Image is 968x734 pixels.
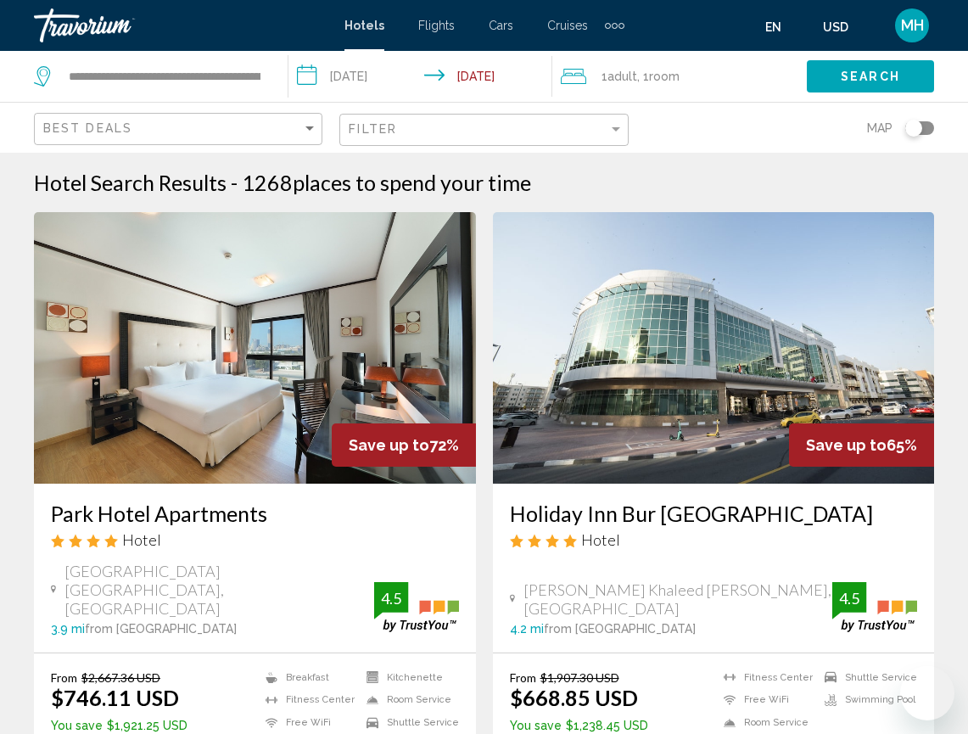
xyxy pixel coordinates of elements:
[344,19,384,32] a: Hotels
[832,582,917,632] img: trustyou-badge.svg
[51,719,103,732] span: You save
[789,423,934,467] div: 65%
[510,530,918,549] div: 4 star Hotel
[64,562,373,618] span: [GEOGRAPHIC_DATA] [GEOGRAPHIC_DATA], [GEOGRAPHIC_DATA]
[823,14,864,39] button: Change currency
[257,693,358,708] li: Fitness Center
[288,51,551,102] button: Check-in date: Nov 9, 2025 Check-out date: Nov 16, 2025
[34,212,476,484] img: Hotel image
[510,501,918,526] a: Holiday Inn Bur [GEOGRAPHIC_DATA]
[358,715,459,730] li: Shuttle Service
[51,685,179,710] ins: $746.11 USD
[374,588,408,608] div: 4.5
[510,670,536,685] span: From
[544,622,696,636] span: from [GEOGRAPHIC_DATA]
[34,8,327,42] a: Travorium
[832,588,866,608] div: 4.5
[122,530,161,549] span: Hotel
[510,719,648,732] p: $1,238.45 USD
[901,17,924,34] span: MH
[807,60,934,92] button: Search
[637,64,680,88] span: , 1
[85,622,237,636] span: from [GEOGRAPHIC_DATA]
[823,20,848,34] span: USD
[715,670,816,685] li: Fitness Center
[358,670,459,685] li: Kitchenette
[816,670,917,685] li: Shuttle Service
[81,670,160,685] del: $2,667.36 USD
[510,685,638,710] ins: $668.85 USD
[765,20,781,34] span: en
[51,719,187,732] p: $1,921.25 USD
[510,719,562,732] span: You save
[806,436,887,454] span: Save up to
[349,122,397,136] span: Filter
[816,693,917,708] li: Swimming Pool
[51,622,85,636] span: 3.9 mi
[540,670,619,685] del: $1,907.30 USD
[552,51,807,102] button: Travelers: 1 adult, 0 children
[43,121,132,135] span: Best Deals
[890,8,934,43] button: User Menu
[51,501,459,526] a: Park Hotel Apartments
[493,212,935,484] img: Hotel image
[339,113,628,148] button: Filter
[715,715,816,730] li: Room Service
[715,693,816,708] li: Free WiFi
[257,715,358,730] li: Free WiFi
[510,622,544,636] span: 4.2 mi
[892,120,934,136] button: Toggle map
[605,12,624,39] button: Extra navigation items
[523,580,832,618] span: [PERSON_NAME] Khaleed [PERSON_NAME], [GEOGRAPHIC_DATA]
[43,122,317,137] mat-select: Sort by
[581,530,620,549] span: Hotel
[649,70,680,83] span: Room
[607,70,637,83] span: Adult
[547,19,588,32] a: Cruises
[418,19,455,32] a: Flights
[34,170,227,195] h1: Hotel Search Results
[349,436,429,454] span: Save up to
[374,582,459,632] img: trustyou-badge.svg
[51,670,77,685] span: From
[602,64,637,88] span: 1
[489,19,513,32] a: Cars
[51,530,459,549] div: 4 star Hotel
[900,666,954,720] iframe: Button to launch messaging window
[293,170,531,195] span: places to spend your time
[332,423,476,467] div: 72%
[231,170,238,195] span: -
[841,70,900,84] span: Search
[765,14,797,39] button: Change language
[257,670,358,685] li: Breakfast
[867,116,892,140] span: Map
[358,693,459,708] li: Room Service
[242,170,531,195] h2: 1268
